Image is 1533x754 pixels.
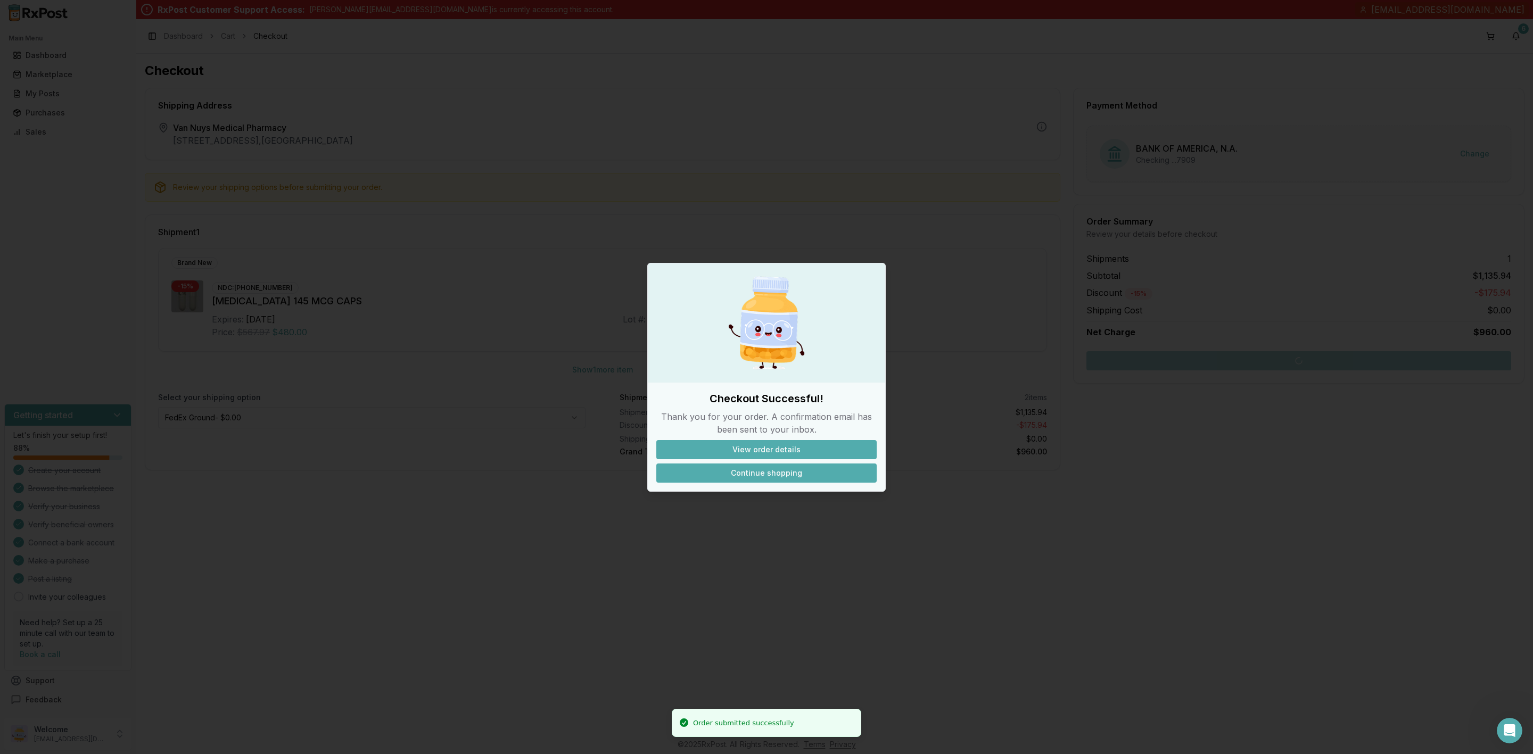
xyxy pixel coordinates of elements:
[656,440,877,459] button: View order details
[656,410,877,436] p: Thank you for your order. A confirmation email has been sent to your inbox.
[1497,718,1522,743] iframe: Intercom live chat
[715,272,818,374] img: Happy Pill Bottle
[656,391,877,406] h2: Checkout Successful!
[656,463,877,483] button: Continue shopping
